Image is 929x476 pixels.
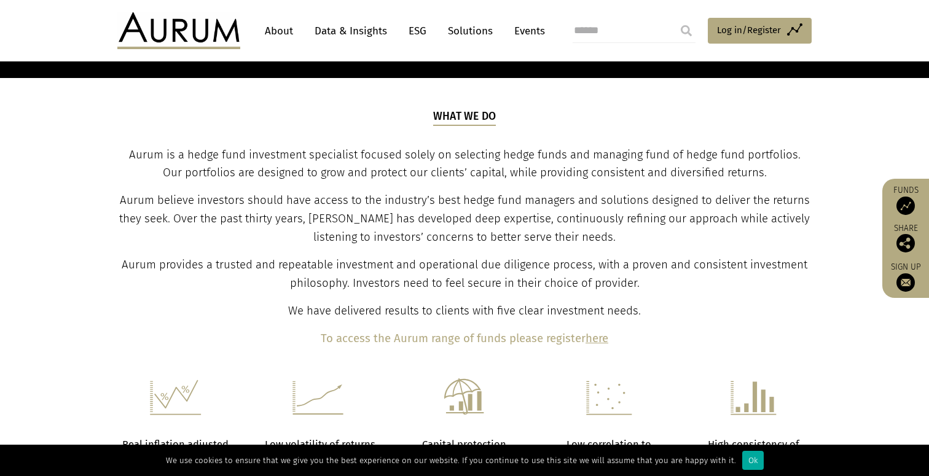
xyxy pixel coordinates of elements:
[308,20,393,42] a: Data & Insights
[674,18,699,43] input: Submit
[288,304,641,318] span: We have delivered results to clients with five clear investment needs.
[896,234,915,252] img: Share this post
[888,224,923,252] div: Share
[122,258,807,290] span: Aurum provides a trusted and repeatable investment and operational due diligence process, with a ...
[129,148,801,180] span: Aurum is a hedge fund investment specialist focused solely on selecting hedge funds and managing ...
[117,12,240,49] img: Aurum
[586,332,608,345] a: here
[265,439,375,450] strong: Low volatility of returns
[564,439,654,466] strong: Low correlation to equities and bonds
[888,185,923,215] a: Funds
[433,109,496,126] h5: What we do
[119,193,810,244] span: Aurum believe investors should have access to the industry’s best hedge fund managers and solutio...
[888,262,923,292] a: Sign up
[402,20,433,42] a: ESG
[717,23,781,37] span: Log in/Register
[896,273,915,292] img: Sign up to our newsletter
[708,18,812,44] a: Log in/Register
[122,439,229,466] strong: Real inflation adjusted returns
[896,197,915,215] img: Access Funds
[742,451,764,470] div: Ok
[704,439,803,466] strong: High consistency of positive performance
[508,20,545,42] a: Events
[321,332,586,345] b: To access the Aurum range of funds please register
[259,20,299,42] a: About
[442,20,499,42] a: Solutions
